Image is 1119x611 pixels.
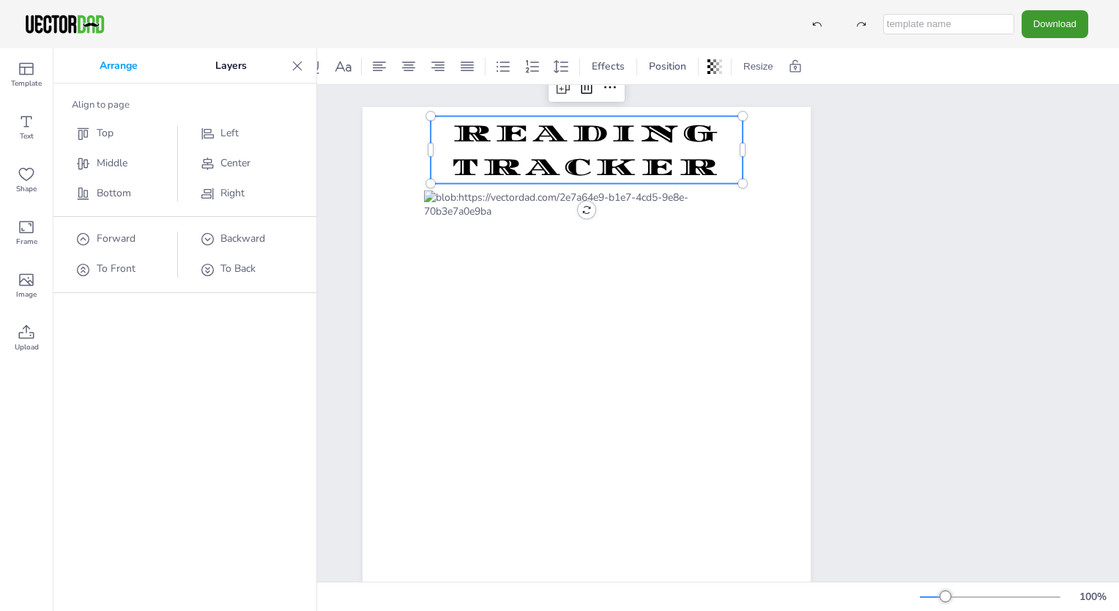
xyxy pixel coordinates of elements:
[1022,10,1088,37] button: Download
[646,59,689,73] span: Position
[220,126,239,140] span: Left
[23,13,106,35] img: VectorDad-1.png
[15,341,39,353] span: Upload
[16,236,37,248] span: Frame
[97,232,135,245] span: Forward
[97,186,131,200] span: Bottom
[11,78,42,89] span: Template
[61,48,176,84] p: Arrange
[589,59,628,73] span: Effects
[176,48,286,84] p: Layers
[97,126,114,140] span: Top
[220,232,265,245] span: Backward
[1075,590,1110,604] div: 100 %
[16,289,37,300] span: Image
[220,262,256,275] span: To Back
[97,262,135,275] span: To Front
[220,186,245,200] span: Right
[72,98,298,111] div: Align to page
[220,156,250,170] span: Center
[737,55,779,78] button: Resize
[97,156,127,170] span: Middle
[883,14,1014,34] input: template name
[452,119,722,182] span: READING TRACKER
[16,183,37,195] span: Shape
[20,130,34,142] span: Text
